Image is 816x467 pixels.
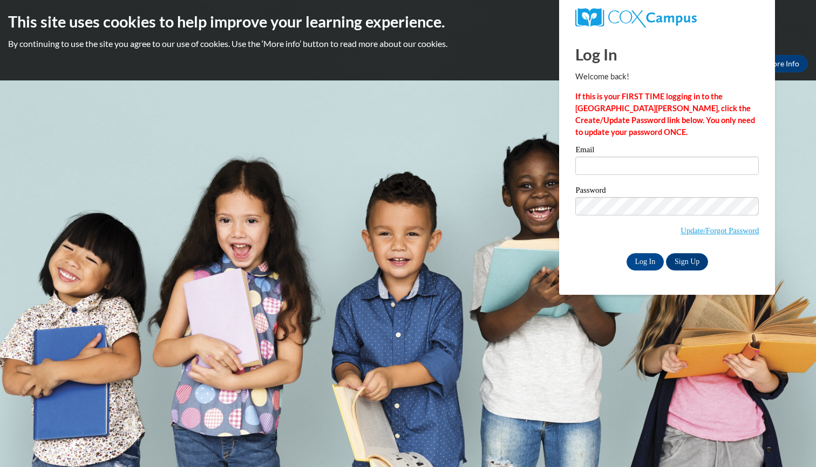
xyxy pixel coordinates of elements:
[575,186,759,197] label: Password
[575,92,755,137] strong: If this is your FIRST TIME logging in to the [GEOGRAPHIC_DATA][PERSON_NAME], click the Create/Upd...
[575,8,759,28] a: COX Campus
[8,38,808,50] p: By continuing to use the site you agree to our use of cookies. Use the ‘More info’ button to read...
[757,55,808,72] a: More Info
[575,8,696,28] img: COX Campus
[627,253,664,270] input: Log In
[666,253,708,270] a: Sign Up
[575,43,759,65] h1: Log In
[8,11,808,32] h2: This site uses cookies to help improve your learning experience.
[575,146,759,157] label: Email
[681,226,759,235] a: Update/Forgot Password
[575,71,759,83] p: Welcome back!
